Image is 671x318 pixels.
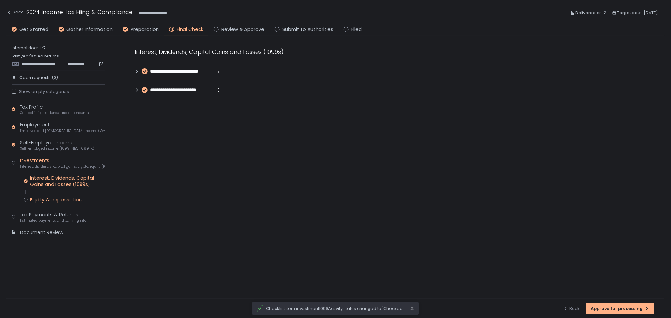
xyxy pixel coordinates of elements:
div: Back [6,8,23,16]
span: Open requests (0) [19,75,58,81]
span: Deliverables: 2 [576,9,607,17]
div: Interest, Dividends, Capital Gains and Losses (1099s) [135,48,443,56]
div: Interest, Dividends, Capital Gains and Losses (1099s) [30,175,105,188]
span: Submit to Authorities [282,26,333,33]
h1: 2024 Income Tax Filing & Compliance [26,8,132,16]
div: Equity Compensation [30,197,82,203]
button: Back [6,8,23,18]
span: Estimated payments and banking info [20,218,86,223]
div: Last year's filed returns [12,53,105,67]
div: Document Review [20,229,63,236]
div: Back [563,306,580,312]
a: Internal docs [12,45,47,51]
div: Employment [20,121,105,133]
button: Approve for processing [586,303,654,314]
span: Self-employed income (1099-NEC, 1099-K) [20,146,94,151]
span: Get Started [19,26,48,33]
span: Final Check [177,26,203,33]
span: Interest, dividends, capital gains, crypto, equity (1099s, K-1s) [20,164,105,169]
svg: close [410,305,415,312]
span: Filed [351,26,362,33]
div: Approve for processing [591,306,650,312]
span: Gather Information [66,26,113,33]
span: Contact info, residence, and dependents [20,110,89,115]
div: Self-Employed Income [20,139,94,151]
span: Target date: [DATE] [617,9,658,17]
div: Tax Profile [20,103,89,116]
span: Employee and [DEMOGRAPHIC_DATA] income (W-2s) [20,128,105,133]
span: Review & Approve [221,26,264,33]
div: Investments [20,157,105,169]
button: Back [563,303,580,314]
span: Checklist item investment1099Activity status changed to 'Checked' [266,306,410,312]
div: Tax Payments & Refunds [20,211,86,223]
span: Preparation [131,26,159,33]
